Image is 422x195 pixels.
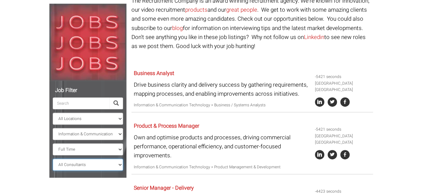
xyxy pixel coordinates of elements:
[172,24,183,32] a: blog
[134,184,194,192] a: Senior Manager - Delivery
[134,102,310,108] p: Information & Communication Technology > Business / Systems Analysts
[315,80,370,93] li: [GEOGRAPHIC_DATA] [GEOGRAPHIC_DATA]
[304,33,324,41] a: Linkedin
[315,133,370,146] li: [GEOGRAPHIC_DATA] [GEOGRAPHIC_DATA]
[134,164,310,170] p: Information & Communication Technology > Product Management & Development
[134,133,310,160] p: Own and optimise products and processes, driving commercial performance, operational efficiency, ...
[53,97,109,109] input: Search
[226,6,257,14] a: great people
[49,4,126,81] img: Jobs, Jobs, Jobs
[315,126,370,133] li: -5421 seconds
[185,6,207,14] a: products
[134,80,310,98] p: Drive business clarity and delivery success by gathering requirements, mapping processes, and ena...
[134,122,199,130] a: Product & Process Manager
[134,69,174,77] a: Business Analyst
[315,74,370,80] li: -5421 seconds
[53,88,123,94] h5: Job Filter
[315,188,370,195] li: -4423 seconds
